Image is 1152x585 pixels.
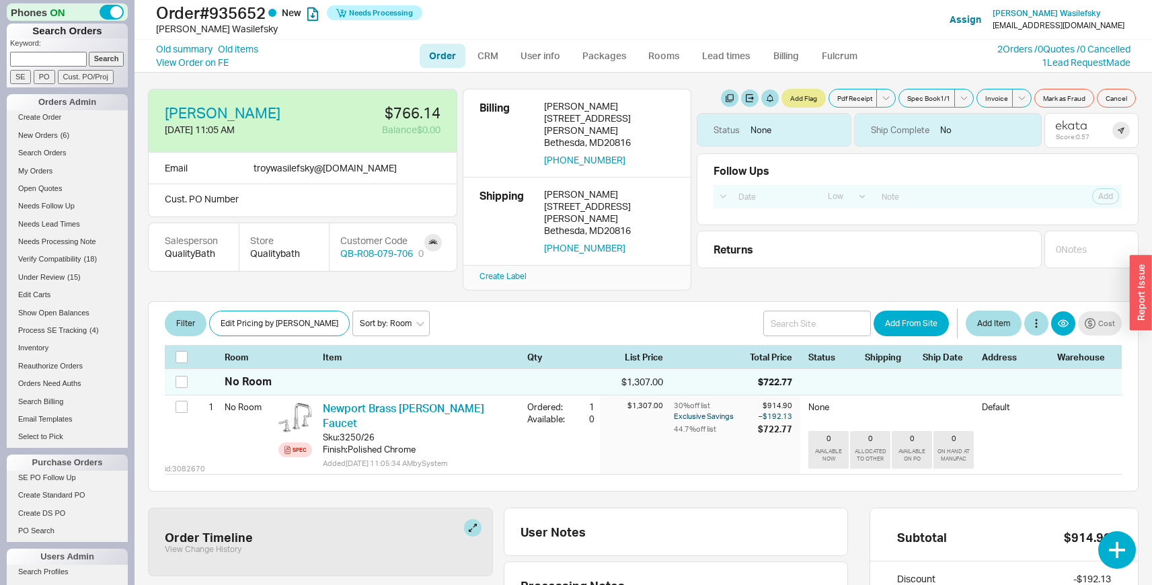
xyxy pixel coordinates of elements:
div: AVAILABLE ON PO [894,448,929,463]
span: New [282,7,301,18]
a: Newport Brass [PERSON_NAME] Faucet [323,401,484,430]
div: [PERSON_NAME] [544,100,675,112]
input: PO [34,70,55,84]
span: ON [50,5,65,19]
div: Email [165,161,188,175]
a: Inventory [7,341,128,355]
button: Filter [165,311,206,336]
button: [PHONE_NUMBER] [544,242,625,254]
a: Select to Pick [7,430,128,444]
span: Spec Book 1 / 1 [907,93,950,104]
div: Cust. PO Number [148,184,457,217]
div: 0 [581,413,594,425]
a: Packages [573,44,636,68]
div: $1,307.00 [600,401,663,411]
span: Verify Compatibility [18,255,81,263]
a: View Order on FE [156,56,229,68]
a: Edit Carts [7,288,128,302]
div: User Notes [521,524,843,539]
div: 0 [910,434,915,443]
input: SE [10,70,31,84]
div: 0 [952,434,956,443]
div: No [854,113,1042,147]
div: Room [225,351,273,363]
div: List Price [600,351,663,363]
div: Store [250,234,318,247]
div: $722.77 [758,375,792,389]
div: Spec [293,444,307,455]
div: ON HAND AT MANUFAC [936,448,971,463]
span: Add [1098,191,1113,202]
div: Exclusive Savings [674,411,755,422]
button: Assign [950,13,981,26]
a: Needs Lead Times [7,217,128,231]
button: Cancel [1097,89,1136,108]
div: Salesperson [165,234,223,247]
div: Phones [7,3,128,21]
a: Process SE Tracking(4) [7,323,128,338]
a: Fulcrum [812,44,868,68]
button: Add Flag [781,89,826,108]
div: Total Price [750,351,800,363]
div: Users Admin [7,549,128,565]
a: Verify Compatibility(18) [7,252,128,266]
div: Score: 0.57 [1056,132,1089,141]
img: 3250_26_large_dijifo [278,401,312,434]
div: Ordered: [527,401,570,413]
div: Finish : Polished Chrome [323,443,516,455]
span: Add Item [977,315,1010,331]
div: No Room [225,395,273,418]
div: ALLOCATED TO OTHER [853,448,888,463]
button: Edit Pricing by [PERSON_NAME] [209,311,350,336]
span: Process SE Tracking [18,326,87,334]
div: 1 [570,401,594,413]
input: Cust. PO/Proj [58,70,114,84]
div: 3250/26 [340,431,375,443]
div: 0 Note s [1056,243,1087,256]
a: SE PO Follow Up [7,471,128,485]
span: Add From Site [885,315,937,331]
a: 1Lead RequestMade [1042,56,1130,68]
div: Warehouse [1057,351,1111,363]
div: Shipping [479,188,533,254]
div: QualityBath [165,247,223,260]
div: [STREET_ADDRESS][PERSON_NAME] [544,200,675,225]
a: QB-R08-079-706 [340,247,413,260]
a: Create Standard PO [7,488,128,502]
span: [PERSON_NAME] Wasilefsky [993,8,1101,18]
a: CRM [468,44,508,68]
div: Sku: [323,431,340,443]
div: 0 [868,434,873,443]
button: [PHONE_NUMBER] [544,154,625,166]
div: Bethesda , MD 20816 [544,136,675,149]
a: Open Quotes [7,182,128,196]
div: Billing [479,100,533,166]
button: Spec Book1/1 [898,89,955,108]
div: Added [DATE] 11:05:34 AM by System [323,458,516,469]
div: $914.90 [758,401,792,411]
div: Follow Ups [714,165,769,177]
button: Invoice [976,89,1013,108]
div: [PERSON_NAME] Wasilefsky [156,22,580,36]
div: None [808,401,857,431]
div: Bethesda , MD 20816 [544,225,675,237]
div: Item [323,351,522,363]
div: 1 [197,395,214,418]
div: [EMAIL_ADDRESS][DOMAIN_NAME] [993,21,1124,30]
a: Search Orders [7,146,128,160]
div: No Room [225,374,272,389]
span: id: 3082670 [165,464,205,474]
a: Old summary [156,42,213,56]
div: [PERSON_NAME] [544,188,675,200]
div: AVAILABLE NOW [811,448,846,463]
p: Keyword: [10,38,128,52]
div: Status [714,124,740,136]
button: Add [1092,188,1119,204]
span: Needs Processing Note [18,237,96,245]
div: troywasilefsky @ [DOMAIN_NAME] [254,161,397,175]
span: Filter [176,315,195,331]
div: 30 % off list [674,401,755,411]
span: Mark as Fraud [1043,93,1085,104]
span: ( 4 ) [89,326,98,334]
span: Needs Processing [349,3,413,22]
